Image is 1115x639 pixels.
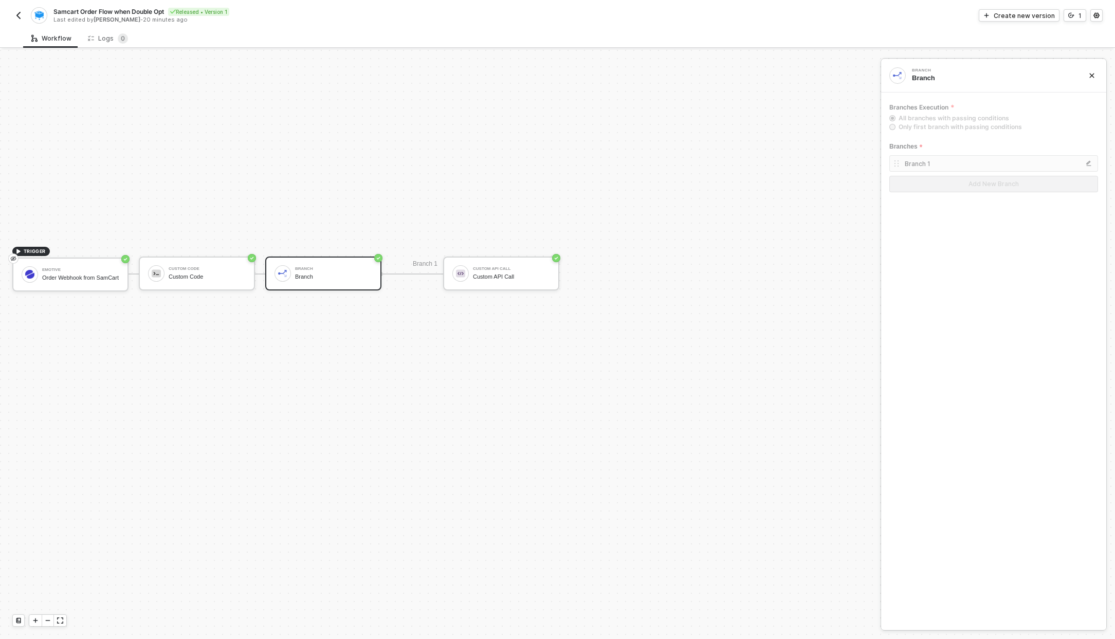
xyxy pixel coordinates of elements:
span: icon-play [32,617,39,624]
span: Only first branch with passing conditions [895,122,1022,131]
div: Branch 1 [905,159,1061,168]
span: icon-versioning [1068,12,1074,19]
img: icon [152,269,161,278]
span: icon-play [983,12,990,19]
span: [PERSON_NAME] [94,16,140,23]
img: icon [278,269,287,278]
div: Order Webhook from SamCart [42,275,119,281]
div: Branch [295,273,372,280]
span: icon-minus [45,617,51,624]
button: copy-branch [1083,157,1095,170]
div: Logs [88,33,128,44]
sup: 0 [118,33,128,44]
div: Branch [295,267,372,271]
img: icon [456,269,465,278]
div: Custom API Call [473,273,550,280]
span: icon-success-page [374,254,382,262]
button: back [12,9,25,22]
span: Samcart Order Flow when Double Opt [53,7,164,16]
span: eye-invisible [10,254,16,263]
button: Create new version [979,9,1059,22]
div: Custom API Call [473,267,550,271]
img: integration-icon [34,11,43,20]
span: icon-play [15,248,22,254]
label: Branches Execution [889,103,1098,112]
div: 1 [1079,11,1082,20]
span: icon-success-page [552,254,560,262]
span: icon-expand [57,617,63,624]
div: Released • Version 1 [168,8,229,16]
img: copy-branch [1086,160,1092,167]
div: Last edited by - 20 minutes ago [53,16,557,24]
span: All branches with passing conditions [895,114,1009,122]
img: icon [25,270,34,279]
div: Workflow [31,34,71,43]
div: Custom Code [169,267,246,271]
div: Create new version [994,11,1055,20]
span: Branches [889,140,922,153]
div: Emotive [42,268,119,272]
span: icon-success-page [121,255,130,263]
span: icon-settings [1093,12,1100,19]
button: Add New Branch [889,176,1098,192]
span: icon-success-page [248,254,256,262]
button: 1 [1064,9,1086,22]
div: Branch [912,74,1072,83]
div: Custom Code [169,273,246,280]
div: Branch [912,68,1066,72]
span: TRIGGER [24,247,46,255]
label: Only first branch with passing conditions [889,122,1094,131]
span: icon-close [1089,72,1095,79]
div: Branch 1 [394,259,456,269]
img: integration-icon [893,71,902,80]
label: All branches with passing conditions [889,114,1094,122]
img: back [14,11,23,20]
